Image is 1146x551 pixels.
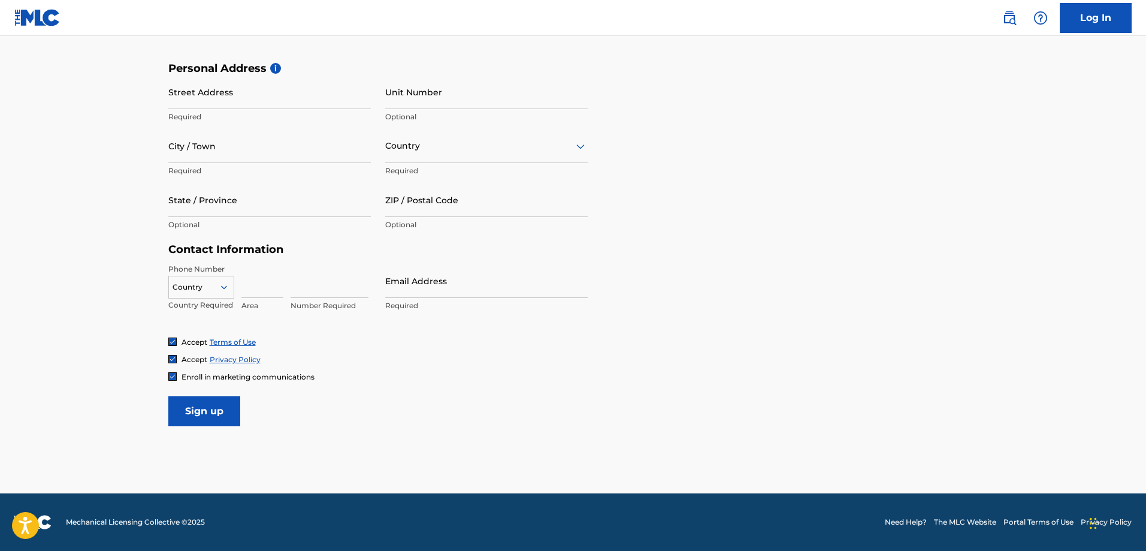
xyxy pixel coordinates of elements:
h5: Contact Information [168,243,588,257]
p: Required [168,112,371,122]
span: Accept [182,355,207,364]
img: checkbox [169,338,176,345]
a: Privacy Policy [210,355,261,364]
a: Log In [1060,3,1132,33]
h5: Personal Address [168,62,978,76]
p: Optional [385,112,588,122]
p: Country Required [168,300,234,311]
div: Help [1029,6,1053,30]
img: checkbox [169,356,176,363]
a: Need Help? [885,517,927,528]
p: Optional [385,219,588,230]
input: Sign up [168,396,240,426]
p: Required [168,165,371,176]
span: i [270,63,281,74]
img: help [1033,11,1048,25]
span: Accept [182,338,207,347]
p: Number Required [291,300,368,311]
a: Portal Terms of Use [1003,517,1074,528]
img: MLC Logo [14,9,61,26]
a: Privacy Policy [1081,517,1132,528]
p: Required [385,300,588,311]
span: Mechanical Licensing Collective © 2025 [66,517,205,528]
p: Area [241,300,283,311]
p: Required [385,165,588,176]
span: Enroll in marketing communications [182,372,315,381]
div: Drag [1090,505,1097,541]
img: search [1002,11,1017,25]
a: Public Search [997,6,1021,30]
p: Optional [168,219,371,230]
iframe: Chat Widget [1086,493,1146,551]
img: logo [14,515,52,529]
a: Terms of Use [210,338,256,347]
img: checkbox [169,373,176,380]
a: The MLC Website [934,517,996,528]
